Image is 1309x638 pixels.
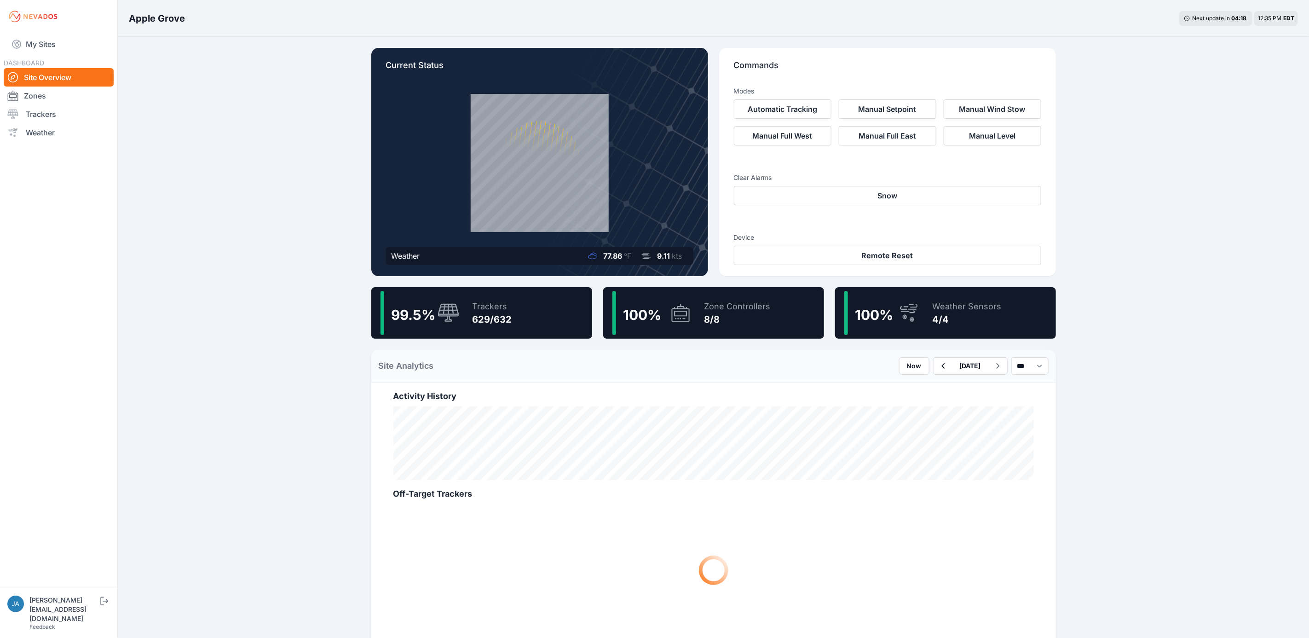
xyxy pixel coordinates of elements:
[933,300,1002,313] div: Weather Sensors
[623,307,662,323] span: 100 %
[704,313,771,326] div: 8/8
[855,307,894,323] span: 100 %
[734,233,1041,242] h3: Device
[839,126,936,145] button: Manual Full East
[29,623,55,630] a: Feedback
[603,287,824,339] a: 100%Zone Controllers8/8
[4,59,44,67] span: DASHBOARD
[4,87,114,105] a: Zones
[899,357,929,375] button: Now
[734,246,1041,265] button: Remote Reset
[4,123,114,142] a: Weather
[4,33,114,55] a: My Sites
[371,287,592,339] a: 99.5%Trackers629/632
[386,59,693,79] p: Current Status
[952,358,988,374] button: [DATE]
[392,250,420,261] div: Weather
[473,300,512,313] div: Trackers
[129,6,185,30] nav: Breadcrumb
[734,126,831,145] button: Manual Full West
[604,251,623,261] span: 77.86
[129,12,185,25] h3: Apple Grove
[379,360,434,372] h2: Site Analytics
[7,596,24,612] img: jakub.przychodzien@energix-group.com
[393,487,1034,500] h2: Off-Target Trackers
[839,99,936,119] button: Manual Setpoint
[29,596,98,623] div: [PERSON_NAME][EMAIL_ADDRESS][DOMAIN_NAME]
[1192,15,1230,22] span: Next update in
[1258,15,1281,22] span: 12:35 PM
[473,313,512,326] div: 629/632
[835,287,1056,339] a: 100%Weather Sensors4/4
[734,99,831,119] button: Automatic Tracking
[704,300,771,313] div: Zone Controllers
[1283,15,1294,22] span: EDT
[933,313,1002,326] div: 4/4
[393,390,1034,403] h2: Activity History
[4,68,114,87] a: Site Overview
[734,59,1041,79] p: Commands
[7,9,59,24] img: Nevados
[657,251,670,261] span: 9.11
[392,307,436,323] span: 99.5 %
[1231,15,1248,22] div: 04 : 18
[944,126,1041,145] button: Manual Level
[944,99,1041,119] button: Manual Wind Stow
[734,173,1041,182] h3: Clear Alarms
[734,87,755,96] h3: Modes
[624,251,632,261] span: °F
[734,186,1041,205] button: Snow
[672,251,682,261] span: kts
[4,105,114,123] a: Trackers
